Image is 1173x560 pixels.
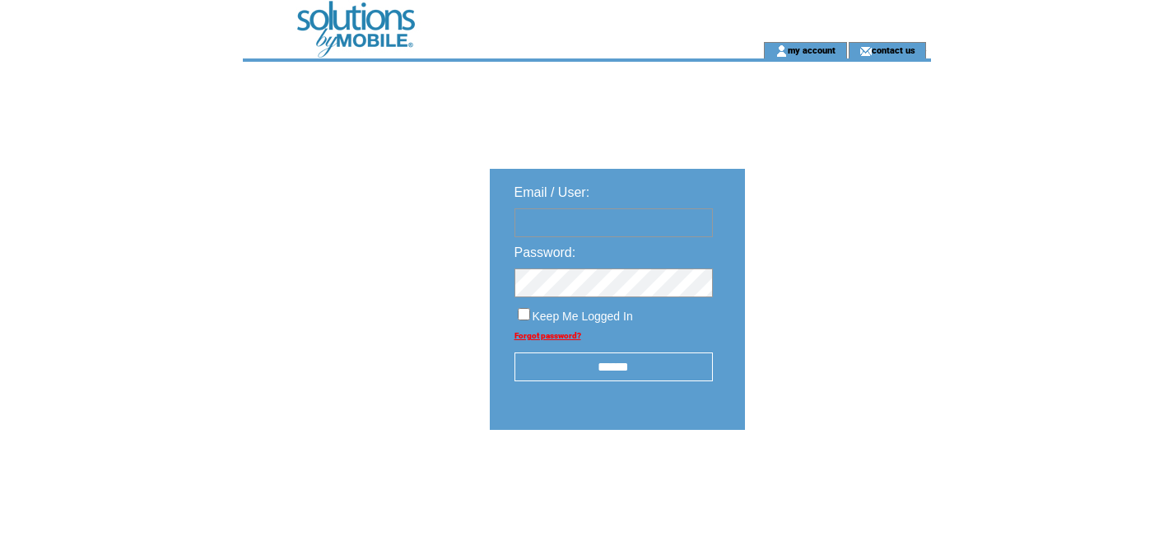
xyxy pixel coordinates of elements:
[775,44,788,58] img: account_icon.gif;jsessionid=DA4182D510C7726A5F72CB7FB7ABD238
[533,310,633,323] span: Keep Me Logged In
[514,185,590,199] span: Email / User:
[788,44,836,55] a: my account
[514,331,581,340] a: Forgot password?
[859,44,872,58] img: contact_us_icon.gif;jsessionid=DA4182D510C7726A5F72CB7FB7ABD238
[514,245,576,259] span: Password:
[793,471,875,492] img: transparent.png;jsessionid=DA4182D510C7726A5F72CB7FB7ABD238
[872,44,915,55] a: contact us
